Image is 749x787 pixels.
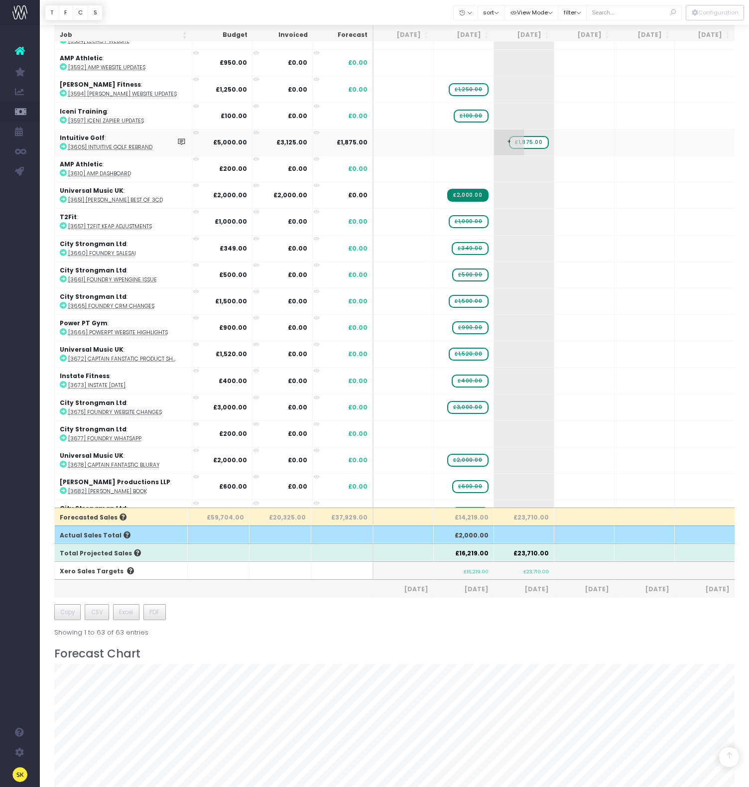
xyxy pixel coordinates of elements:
[348,429,368,438] span: £0.00
[12,767,27,782] img: images/default_profile_image.png
[60,133,105,142] strong: Intuitive Golf
[60,451,124,460] strong: Universal Music UK
[60,213,77,221] strong: T2Fit
[60,80,141,89] strong: [PERSON_NAME] Fitness
[348,482,368,491] span: £0.00
[494,543,554,561] th: £23,710.00
[68,276,157,283] abbr: [3661] Foundry WPEngine Issue
[680,585,730,594] span: [DATE]
[91,608,103,617] span: CSV
[60,513,126,522] span: Forecasted Sales
[60,160,103,168] strong: AMP Athletic
[188,508,250,525] th: £59,704.00
[348,297,368,306] span: £0.00
[213,138,247,146] strong: £5,000.00
[348,270,368,279] span: £0.00
[586,5,682,20] input: Search...
[434,543,494,561] th: £16,219.00
[68,302,154,310] abbr: [3665] Foundry CRM Changes
[452,507,488,520] span: wayahead Sales Forecast Item
[68,143,152,151] abbr: [3605] Intuitive Golf Rebrand
[119,608,133,617] span: Excel
[434,525,494,543] th: £2,000.00
[288,350,307,358] strong: £0.00
[615,25,675,45] th: Nov 25: activate to sort column ascending
[452,242,488,255] span: wayahead Sales Forecast Item
[288,323,307,332] strong: £0.00
[219,429,247,438] strong: £200.00
[55,500,192,526] td: :
[55,394,192,420] td: :
[60,345,124,354] strong: Universal Music UK
[504,5,559,20] button: View Mode
[219,270,247,279] strong: £500.00
[68,382,125,389] abbr: [3673] Instate July 24
[288,58,307,67] strong: £0.00
[60,567,124,576] span: Xero Sales Targets
[55,155,192,182] td: :
[447,401,488,414] span: wayahead Sales Forecast Item
[60,186,124,195] strong: Universal Music UK
[288,244,307,253] strong: £0.00
[68,329,168,336] abbr: [3666] PowerPT Website Highlights
[54,604,81,620] button: Copy
[60,266,126,274] strong: City Strongman Ltd
[68,64,145,71] abbr: [3592] AMP Website Updates
[348,85,368,94] span: £0.00
[494,508,554,525] th: £23,710.00
[55,473,192,500] td: :
[55,447,192,473] td: :
[55,103,192,129] td: :
[216,350,247,358] strong: £1,520.00
[68,117,144,125] abbr: [3597] Iceni Zapier Updates
[55,208,192,235] td: :
[88,5,103,20] button: S
[348,323,368,332] span: £0.00
[276,138,307,146] strong: £3,125.00
[273,191,307,199] strong: £2,000.00
[348,58,368,67] span: £0.00
[686,5,744,20] div: Vertical button group
[60,608,75,617] span: Copy
[675,25,735,45] th: Dec 25: activate to sort column ascending
[68,250,136,257] abbr: [3660] Foundry SalesAI
[60,319,108,327] strong: Power PT Gym
[220,58,247,67] strong: £950.00
[449,215,488,228] span: wayahead Sales Forecast Item
[149,608,159,617] span: PDF
[554,25,615,45] th: Oct 25: activate to sort column ascending
[288,270,307,279] strong: £0.00
[452,375,488,388] span: wayahead Sales Forecast Item
[60,107,107,116] strong: Iceni Training
[558,5,587,20] button: filter
[478,5,505,20] button: sort
[60,240,126,248] strong: City Strongman Ltd
[55,314,192,341] td: :
[113,604,139,620] button: Excel
[447,189,488,202] span: Streamtime Invoice: 5682 – [3651] James Best Of 3CD
[215,297,247,305] strong: £1,500.00
[68,223,152,230] abbr: [3657] T2fit Keap Adjustments
[60,504,126,513] strong: City Strongman Ltd
[55,367,192,393] td: :
[452,321,488,334] span: wayahead Sales Forecast Item
[55,76,192,102] td: :
[68,196,163,204] abbr: [3651] James Best Of 3CD
[311,508,374,525] th: £37,929.00
[221,112,247,120] strong: £100.00
[288,456,307,464] strong: £0.00
[54,647,735,660] h3: Forecast Chart
[494,130,524,155] span: +
[288,377,307,385] strong: £0.00
[434,25,494,45] th: Aug 25: activate to sort column ascending
[55,182,192,208] td: :
[449,83,488,96] span: wayahead Sales Forecast Item
[220,244,247,253] strong: £349.00
[686,5,744,20] button: Configuration
[439,585,489,594] span: [DATE]
[55,235,192,262] td: :
[60,398,126,407] strong: City Strongman Ltd
[447,454,488,467] span: wayahead Sales Forecast Item
[60,54,103,62] strong: AMP Athletic
[288,429,307,438] strong: £0.00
